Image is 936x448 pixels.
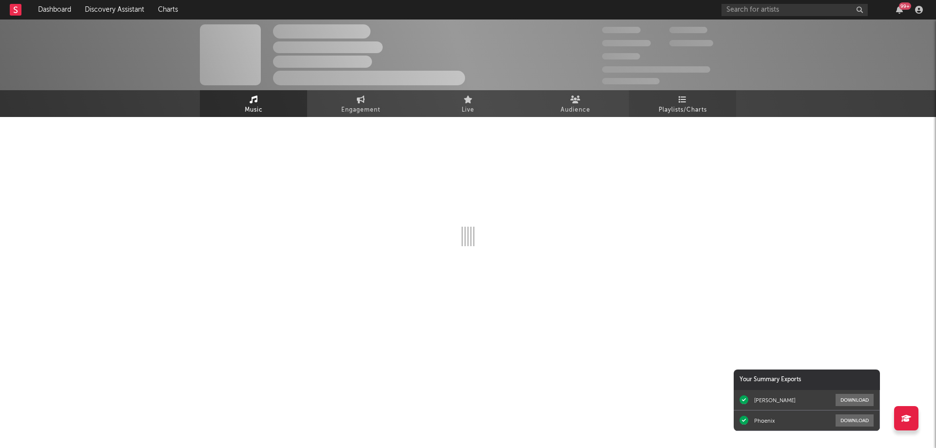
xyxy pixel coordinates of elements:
a: Live [414,90,522,117]
div: [PERSON_NAME] [754,397,796,404]
a: Engagement [307,90,414,117]
span: 100 000 [669,27,707,33]
button: 99+ [896,6,903,14]
span: Live [462,104,474,116]
span: Audience [561,104,590,116]
a: Music [200,90,307,117]
span: Playlists/Charts [659,104,707,116]
span: 300 000 [602,27,641,33]
span: 50 000 000 [602,40,651,46]
div: Phoenix [754,417,775,424]
a: Playlists/Charts [629,90,736,117]
span: 100 000 [602,53,640,59]
span: Engagement [341,104,380,116]
span: Music [245,104,263,116]
span: Jump Score: 85.0 [602,78,660,84]
div: Your Summary Exports [734,370,880,390]
input: Search for artists [721,4,868,16]
span: 1 000 000 [669,40,713,46]
a: Audience [522,90,629,117]
span: 50 000 000 Monthly Listeners [602,66,710,73]
button: Download [836,414,874,427]
div: 99 + [899,2,911,10]
button: Download [836,394,874,406]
